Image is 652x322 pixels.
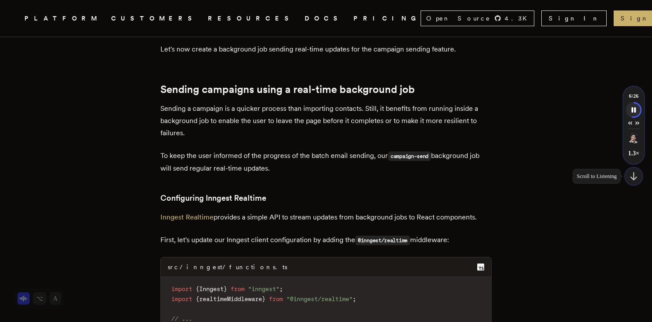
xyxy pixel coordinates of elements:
span: } [224,285,227,292]
p: Sending a campaign is a quicker process than importing contacts. Still, it benefits from running ... [160,103,492,139]
span: realtimeMiddleware [199,295,262,302]
span: import [171,285,192,292]
a: Inngest Realtime [160,213,214,221]
p: First, let's update our Inngest client configuration by adding the middleware: [160,234,492,247]
code: campaign-send [388,151,431,161]
div: src/inngest/functions.ts [168,263,287,271]
span: "inngest" [248,285,279,292]
a: PRICING [353,13,421,24]
code: @inngest/realtime [355,236,410,245]
span: } [262,295,265,302]
span: from [269,295,283,302]
p: Let's now create a background job sending real-time updates for the campaign sending feature. [160,43,492,55]
button: RESOURCES [208,13,294,24]
h3: Configuring Inngest Realtime [160,192,492,204]
span: import [171,295,192,302]
p: To keep the user informed of the progress of the batch email sending, our background job will sen... [160,150,492,175]
span: 4.3 K [505,14,532,23]
span: { [196,295,199,302]
span: Open Source [426,14,491,23]
span: ; [279,285,283,292]
button: PLATFORM [24,13,101,24]
p: provides a simple API to stream updates from background jobs to React components. [160,211,492,223]
span: "@inngest/realtime" [286,295,353,302]
span: // ... [171,315,192,322]
span: ; [353,295,356,302]
span: Inngest [199,285,224,292]
span: { [196,285,199,292]
a: CUSTOMERS [111,13,197,24]
h2: Sending campaigns using a real-time background job [160,83,492,96]
a: Sign In [541,10,607,26]
span: from [231,285,244,292]
a: DOCS [305,13,343,24]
